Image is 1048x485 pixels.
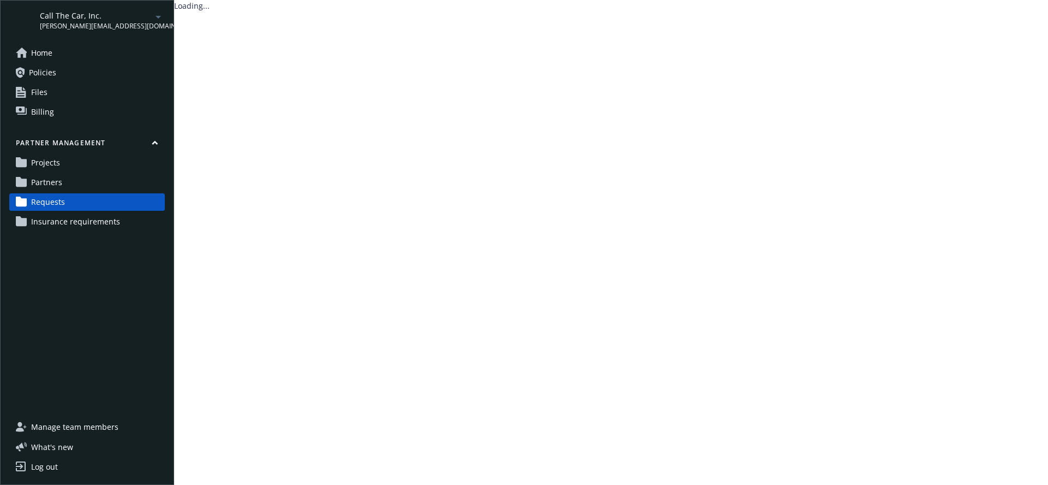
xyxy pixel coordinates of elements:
[31,174,62,191] span: Partners
[9,44,165,62] a: Home
[152,10,165,23] a: arrowDropDown
[9,441,91,453] button: What's new
[9,138,165,152] button: Partner management
[9,213,165,230] a: Insurance requirements
[9,193,165,211] a: Requests
[29,64,56,81] span: Policies
[31,458,58,476] div: Log out
[31,193,65,211] span: Requests
[40,10,152,21] span: Call The Car, Inc.
[31,84,47,101] span: Files
[31,103,54,121] span: Billing
[31,418,118,436] span: Manage team members
[40,21,152,31] span: [PERSON_NAME][EMAIL_ADDRESS][DOMAIN_NAME]
[40,9,165,31] button: Call The Car, Inc.[PERSON_NAME][EMAIL_ADDRESS][DOMAIN_NAME]arrowDropDown
[9,154,165,171] a: Projects
[9,174,165,191] a: Partners
[9,64,165,81] a: Policies
[31,213,120,230] span: Insurance requirements
[9,103,165,121] a: Billing
[31,154,60,171] span: Projects
[31,44,52,62] span: Home
[9,418,165,436] a: Manage team members
[9,9,31,31] img: yH5BAEAAAAALAAAAAABAAEAAAIBRAA7
[31,441,73,453] span: What ' s new
[9,84,165,101] a: Files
